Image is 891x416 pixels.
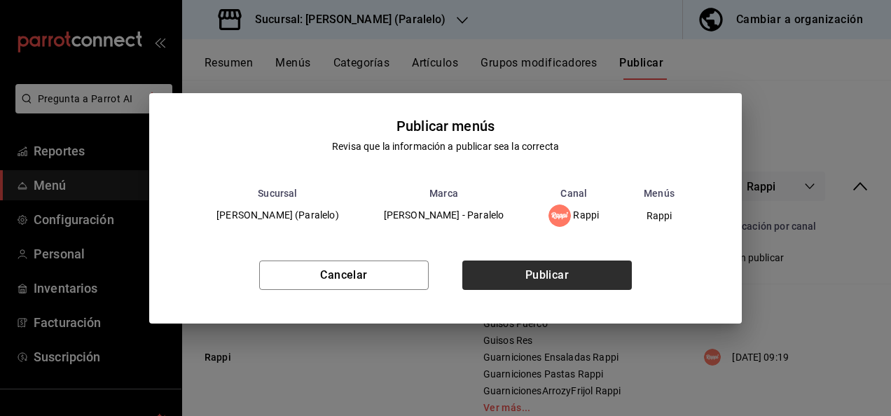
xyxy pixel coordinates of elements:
[332,139,559,154] div: Revisa que la información a publicar sea la correcta
[194,199,361,233] td: [PERSON_NAME] (Paralelo)
[462,261,632,290] button: Publicar
[194,188,361,199] th: Sucursal
[361,188,527,199] th: Marca
[396,116,495,137] div: Publicar menús
[526,188,621,199] th: Canal
[621,188,697,199] th: Menús
[361,199,527,233] td: [PERSON_NAME] - Paralelo
[259,261,429,290] button: Cancelar
[644,211,674,221] span: Rappi
[548,204,599,227] div: Rappi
